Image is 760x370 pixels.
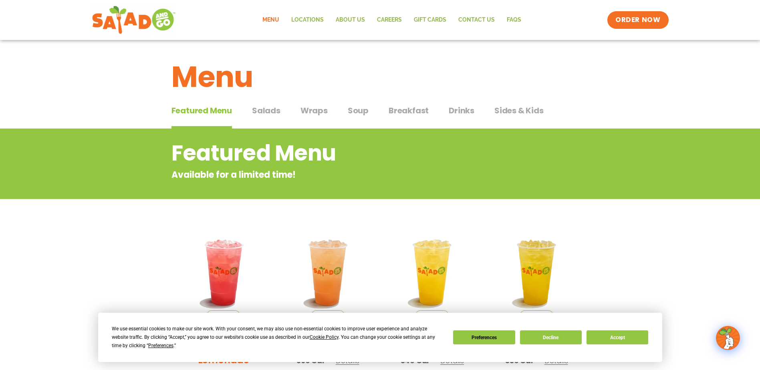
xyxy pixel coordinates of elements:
span: Cookie Policy [310,334,339,340]
img: Product photo for Blackberry Bramble Lemonade [177,226,270,319]
div: Cookie Consent Prompt [98,313,662,362]
span: Seasonal [312,310,344,319]
h2: Featured Menu [171,137,524,169]
img: new-SAG-logo-768×292 [92,4,176,36]
span: ORDER NOW [615,15,660,25]
span: Seasonal [520,310,553,319]
a: About Us [330,11,371,29]
span: Salads [252,105,280,117]
a: Locations [285,11,330,29]
div: We use essential cookies to make our site work. With your consent, we may also use non-essential ... [112,325,444,350]
img: Product photo for Sunkissed Yuzu Lemonade [386,226,479,319]
a: Contact Us [452,11,501,29]
span: Preferences [148,343,173,348]
button: Decline [520,330,582,344]
span: Breakfast [389,105,429,117]
div: Tabbed content [171,102,589,129]
span: Sides & Kids [494,105,544,117]
span: Details [440,356,464,366]
span: Seasonal [416,310,448,319]
span: Soup [348,105,369,117]
a: Menu [256,11,285,29]
button: Accept [587,330,648,344]
button: Preferences [453,330,515,344]
span: Featured Menu [171,105,232,117]
p: Available for a limited time! [171,168,524,181]
span: Drinks [449,105,474,117]
span: Details [544,356,568,366]
span: Wraps [300,105,328,117]
img: wpChatIcon [717,327,739,349]
h1: Menu [171,55,589,99]
a: FAQs [501,11,527,29]
a: ORDER NOW [607,11,668,29]
img: Product photo for Mango Grove Lemonade [490,226,583,319]
span: Details [336,356,359,366]
img: Product photo for Summer Stone Fruit Lemonade [282,226,374,319]
a: Careers [371,11,408,29]
a: GIFT CARDS [408,11,452,29]
span: Seasonal [207,310,240,319]
nav: Menu [256,11,527,29]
